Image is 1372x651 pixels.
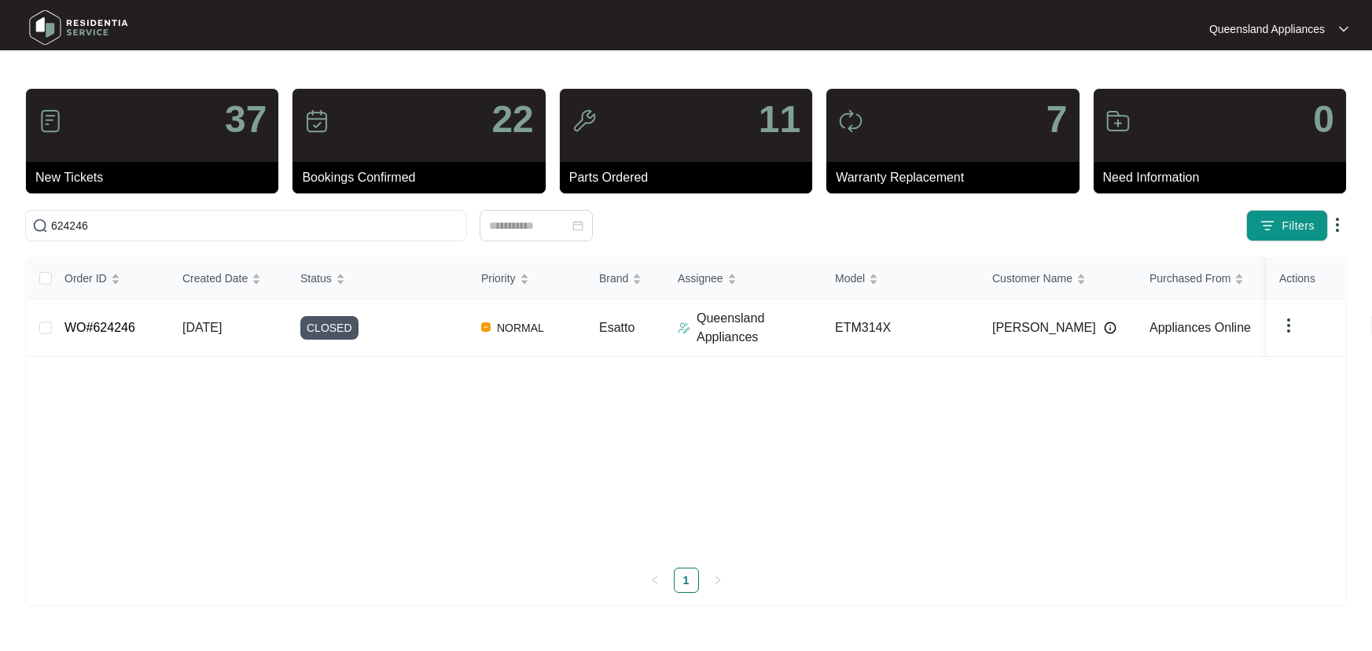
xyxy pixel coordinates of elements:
[980,258,1137,300] th: Customer Name
[599,270,628,287] span: Brand
[481,270,516,287] span: Priority
[675,568,698,592] a: 1
[1105,108,1131,134] img: icon
[52,258,170,300] th: Order ID
[51,217,460,234] input: Search by Order Id, Assignee Name, Customer Name, Brand and Model
[302,168,545,187] p: Bookings Confirmed
[642,568,668,593] button: left
[650,576,660,585] span: left
[838,108,863,134] img: icon
[32,218,48,234] img: search-icon
[300,316,359,340] span: CLOSED
[469,258,587,300] th: Priority
[1260,218,1275,234] img: filter icon
[1149,270,1230,287] span: Purchased From
[705,568,730,593] button: right
[835,270,865,287] span: Model
[64,321,135,334] a: WO#624246
[182,270,248,287] span: Created Date
[35,168,278,187] p: New Tickets
[491,101,533,138] p: 22
[182,321,222,334] span: [DATE]
[822,258,980,300] th: Model
[1339,25,1348,33] img: dropdown arrow
[300,270,332,287] span: Status
[1282,218,1315,234] span: Filters
[678,322,690,334] img: Assigner Icon
[678,270,723,287] span: Assignee
[1328,215,1347,234] img: dropdown arrow
[697,309,822,347] p: Queensland Appliances
[992,318,1096,337] span: [PERSON_NAME]
[1279,316,1298,335] img: dropdown arrow
[665,258,822,300] th: Assignee
[170,258,288,300] th: Created Date
[674,568,699,593] li: 1
[822,300,980,357] td: ETM314X
[1137,258,1294,300] th: Purchased From
[1046,101,1068,138] p: 7
[1267,258,1345,300] th: Actions
[572,108,597,134] img: icon
[713,576,723,585] span: right
[1149,321,1251,334] span: Appliances Online
[481,322,491,332] img: Vercel Logo
[992,270,1072,287] span: Customer Name
[759,101,800,138] p: 11
[1103,168,1346,187] p: Need Information
[288,258,469,300] th: Status
[304,108,329,134] img: icon
[64,270,107,287] span: Order ID
[225,101,267,138] p: 37
[587,258,665,300] th: Brand
[705,568,730,593] li: Next Page
[569,168,812,187] p: Parts Ordered
[1246,210,1328,241] button: filter iconFilters
[836,168,1079,187] p: Warranty Replacement
[1104,322,1116,334] img: Info icon
[642,568,668,593] li: Previous Page
[24,4,134,51] img: residentia service logo
[1209,21,1325,37] p: Queensland Appliances
[38,108,63,134] img: icon
[491,318,550,337] span: NORMAL
[1313,101,1334,138] p: 0
[599,321,635,334] span: Esatto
